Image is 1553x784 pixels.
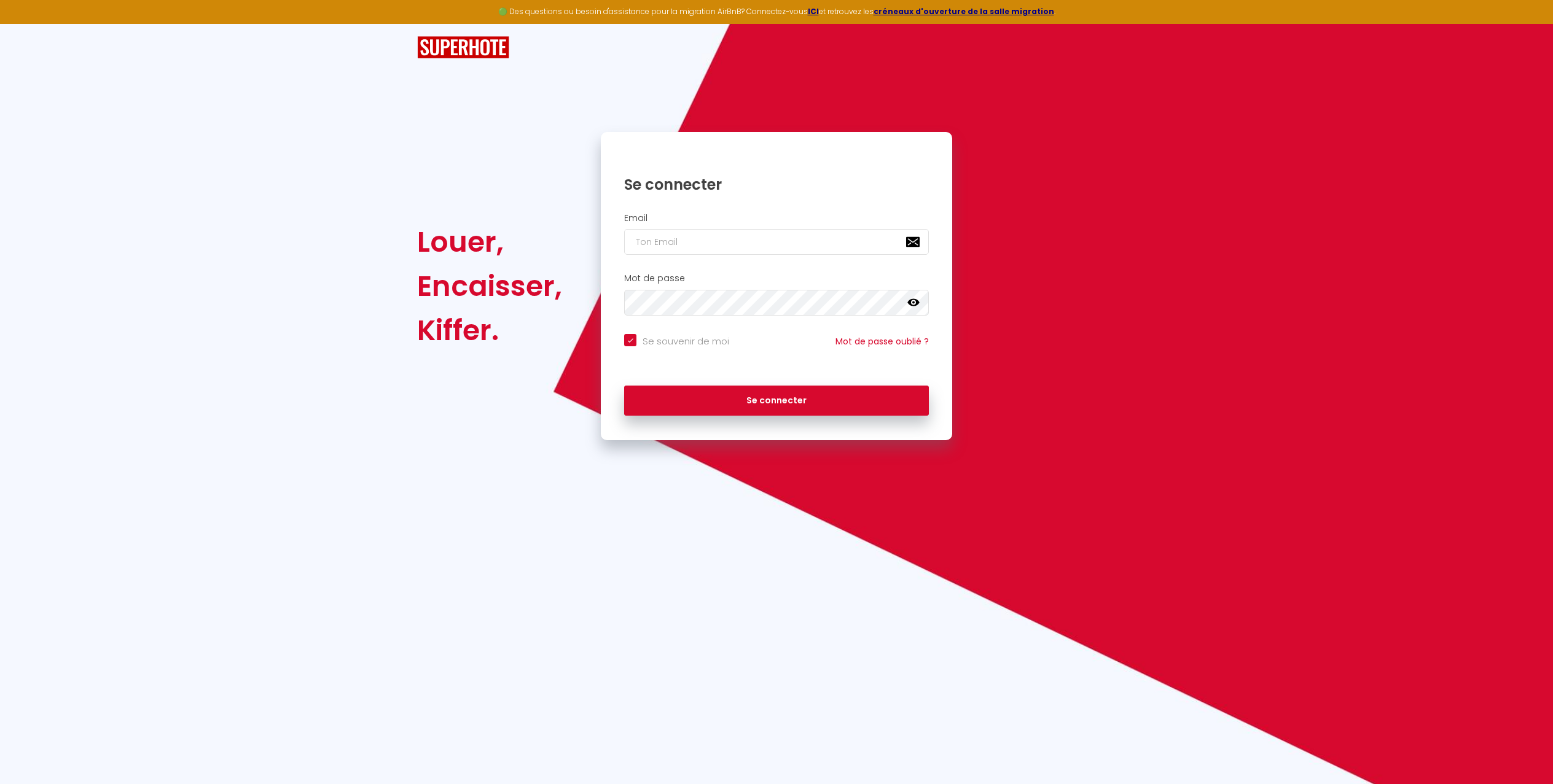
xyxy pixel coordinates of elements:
a: Mot de passe oublié ? [835,335,929,347]
h1: Se connecter [624,175,929,194]
a: ICI [808,6,819,17]
div: Louer, [417,220,562,264]
input: Ton Email [624,229,929,255]
button: Se connecter [624,386,929,416]
h2: Email [624,213,929,223]
a: créneaux d'ouverture de la salle migration [874,6,1054,17]
h2: Mot de passe [624,273,929,284]
div: Kiffer. [417,308,562,352]
img: SuperHote logo [417,36,509,59]
div: Encaisser, [417,264,562,308]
